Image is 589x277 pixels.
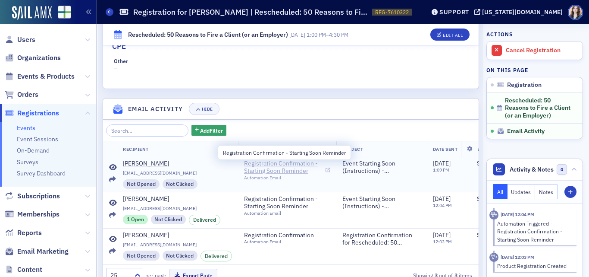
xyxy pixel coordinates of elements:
time: 1:09 PM [433,167,449,173]
div: Automation Email [244,239,323,245]
span: Event Starting Soon (Instructions) - Rescheduled: 50 Reasons to Fire a Client (or an Employer) [342,195,421,210]
div: [US_STATE][DOMAIN_NAME] [482,8,563,16]
div: Delivered [201,251,232,261]
span: [EMAIL_ADDRESS][DOMAIN_NAME] [123,170,232,176]
span: Email Marketing [17,247,69,256]
div: Cancel Registration [506,47,578,54]
span: Registration [507,81,542,89]
span: Organizations [17,53,61,63]
a: Registration ConfirmationAutomation Email [244,232,330,245]
a: Memberships [5,210,60,219]
h4: On this page [486,66,583,74]
span: [DATE] [289,31,305,38]
span: Add Filter [200,127,223,134]
span: Registrations [17,108,59,118]
span: [EMAIL_ADDRESS][DOMAIN_NAME] [123,242,232,248]
span: Users [17,35,35,45]
time: 12:03 PM [433,239,452,245]
h2: CPE [112,41,126,52]
a: SailAMX [12,6,52,20]
div: Sent [477,160,519,168]
div: Not Opened [123,179,160,189]
a: Email Marketing [5,247,69,256]
a: Survey Dashboard [17,169,66,177]
button: AddFilter [191,125,227,136]
div: [PERSON_NAME] [123,195,169,203]
a: [PERSON_NAME] [123,195,232,203]
time: 4:30 PM [329,31,348,38]
a: View Homepage [52,6,71,20]
a: Registrations [5,108,59,118]
h1: Registration for [PERSON_NAME] | Rescheduled: 50 Reasons to Fire a Client (or an Employer) [133,7,368,17]
a: Surveys [17,158,38,166]
div: Automation Triggered - Registration Confirmation - Starting Soon Reminder [497,220,571,243]
time: 9/4/2025 12:04 PM [501,211,534,217]
div: Registration Confirmation - Starting Soon Reminder [218,145,351,160]
a: Events [17,124,35,132]
a: Events & Products [5,72,75,81]
span: [DATE] [433,195,451,203]
span: Orders [17,90,38,99]
a: Cancel Registration [487,41,583,60]
div: Support [439,8,469,16]
span: Reports [17,228,42,238]
button: All [493,184,508,199]
a: [PERSON_NAME] [123,160,232,168]
div: 1 Open [123,215,148,224]
div: Automation Email [244,175,323,181]
span: Subject [342,146,363,152]
span: Registration Confirmation [244,232,323,239]
span: Activity & Notes [510,165,554,174]
a: Event Sessions [17,135,58,143]
span: Content [17,265,42,274]
div: Sent [477,232,519,239]
div: Delivered [189,215,220,225]
div: Sent [477,195,519,203]
span: REG-7610322 [375,9,409,16]
div: Edit All [443,32,463,37]
div: Not Clicked [163,251,198,260]
div: Not Clicked [151,215,186,224]
div: Product Registration Created [497,262,571,270]
div: Hide [202,107,213,111]
img: SailAMX [58,6,71,19]
span: – [289,31,348,38]
time: 9/4/2025 12:03 PM [501,254,534,260]
span: [DATE] [433,159,451,167]
div: Other [114,58,128,64]
div: Not Clicked [163,179,198,189]
div: Automation Email [244,210,323,216]
span: Subscriptions [17,191,60,201]
span: [DATE] [433,231,451,239]
a: Reports [5,228,42,238]
span: [EMAIL_ADDRESS][DOMAIN_NAME] [123,206,232,211]
a: Users [5,35,35,45]
div: Rescheduled: 50 Reasons to Fire a Client (or an Employer) [128,30,288,39]
time: 1:00 PM [307,31,326,38]
a: Registration Confirmation - Starting Soon ReminderAutomation Email [244,160,330,181]
time: 12:04 PM [433,202,452,208]
span: Memberships [17,210,60,219]
button: Updates [508,184,536,199]
a: [PERSON_NAME] [123,232,232,239]
a: Organizations [5,53,61,63]
button: [US_STATE][DOMAIN_NAME] [474,9,566,15]
span: Rescheduled: 50 Reasons to Fire a Client (or an Employer) [505,97,571,120]
a: Subscriptions [5,191,60,201]
span: Recipient [123,146,149,152]
h4: Email Activity [128,105,183,114]
div: [PERSON_NAME] [123,160,169,168]
button: Notes [535,184,558,199]
button: Edit All [430,29,469,41]
span: Registration Confirmation for Rescheduled: 50 Reasons to Fire a Client (or an Employer) [342,232,421,247]
span: Profile [568,5,583,20]
span: 0 [557,164,567,175]
a: Registration Confirmation - Starting Soon ReminderAutomation Email [244,195,330,216]
a: Content [5,265,42,274]
h4: Actions [486,30,513,38]
div: Activity [489,253,498,262]
div: – [114,58,196,73]
span: Registration Confirmation - Starting Soon Reminder [244,195,323,210]
div: Activity [489,210,498,220]
span: Event Starting Soon (Instructions) - Rescheduled: 50 Reasons to Fire a Client (or an Employer) [342,160,421,175]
